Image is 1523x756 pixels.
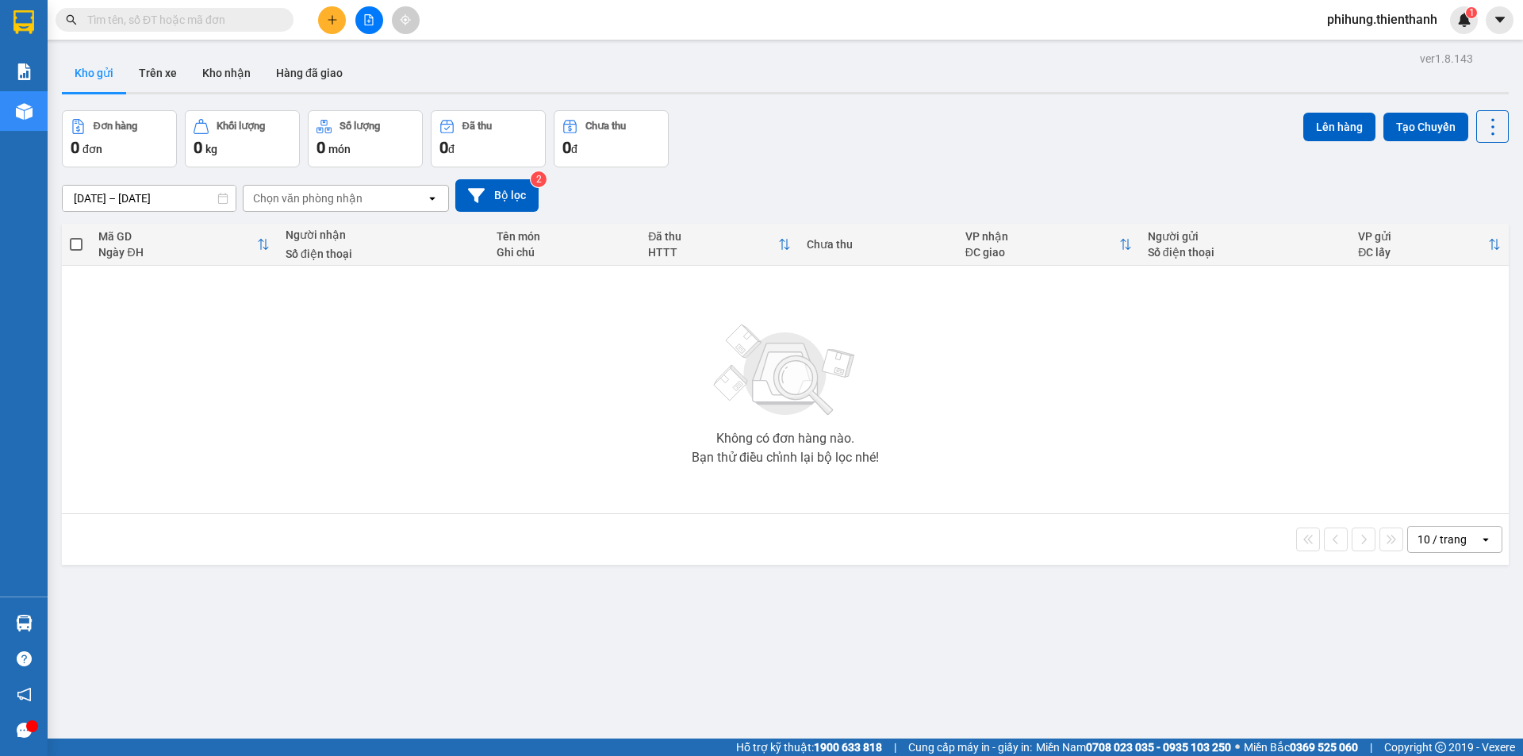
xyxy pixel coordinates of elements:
[908,739,1032,756] span: Cung cấp máy in - giấy in:
[692,451,879,464] div: Bạn thử điều chỉnh lại bộ lọc nhé!
[328,143,351,155] span: món
[327,14,338,25] span: plus
[1466,7,1477,18] sup: 1
[957,224,1140,266] th: Toggle SortBy
[1420,50,1473,67] div: ver 1.8.143
[497,246,633,259] div: Ghi chú
[66,14,77,25] span: search
[16,615,33,631] img: warehouse-icon
[286,248,480,260] div: Số điện thoại
[392,6,420,34] button: aim
[82,143,102,155] span: đơn
[1457,13,1471,27] img: icon-new-feature
[363,14,374,25] span: file-add
[1314,10,1450,29] span: phihung.thienthanh
[1468,7,1474,18] span: 1
[62,54,126,92] button: Kho gửi
[431,110,546,167] button: Đã thu0đ
[126,54,190,92] button: Trên xe
[736,739,882,756] span: Hỗ trợ kỹ thuật:
[1235,744,1240,750] span: ⚪️
[190,54,263,92] button: Kho nhận
[308,110,423,167] button: Số lượng0món
[62,110,177,167] button: Đơn hàng0đơn
[318,6,346,34] button: plus
[217,121,265,132] div: Khối lượng
[531,171,547,187] sup: 2
[1086,741,1231,754] strong: 0708 023 035 - 0935 103 250
[1148,230,1342,243] div: Người gửi
[16,63,33,80] img: solution-icon
[448,143,455,155] span: đ
[1486,6,1513,34] button: caret-down
[1358,230,1488,243] div: VP gửi
[462,121,492,132] div: Đã thu
[706,315,865,426] img: svg+xml;base64,PHN2ZyBjbGFzcz0ibGlzdC1wbHVnX19zdmciIHhtbG5zPSJodHRwOi8vd3d3LnczLm9yZy8yMDAwL3N2Zy...
[263,54,355,92] button: Hàng đã giao
[562,138,571,157] span: 0
[205,143,217,155] span: kg
[640,224,799,266] th: Toggle SortBy
[340,121,380,132] div: Số lượng
[1418,532,1467,547] div: 10 / trang
[1370,739,1372,756] span: |
[17,651,32,666] span: question-circle
[807,238,949,251] div: Chưa thu
[1479,533,1492,546] svg: open
[455,179,539,212] button: Bộ lọc
[648,246,778,259] div: HTTT
[1290,741,1358,754] strong: 0369 525 060
[71,138,79,157] span: 0
[90,224,278,266] th: Toggle SortBy
[194,138,202,157] span: 0
[648,230,778,243] div: Đã thu
[814,741,882,754] strong: 1900 633 818
[316,138,325,157] span: 0
[965,246,1119,259] div: ĐC giao
[571,143,577,155] span: đ
[253,190,363,206] div: Chọn văn phòng nhận
[98,246,257,259] div: Ngày ĐH
[98,230,257,243] div: Mã GD
[965,230,1119,243] div: VP nhận
[1148,246,1342,259] div: Số điện thoại
[1493,13,1507,27] span: caret-down
[94,121,137,132] div: Đơn hàng
[497,230,633,243] div: Tên món
[87,11,274,29] input: Tìm tên, số ĐT hoặc mã đơn
[1358,246,1488,259] div: ĐC lấy
[894,739,896,756] span: |
[1036,739,1231,756] span: Miền Nam
[585,121,626,132] div: Chưa thu
[1244,739,1358,756] span: Miền Bắc
[716,432,854,445] div: Không có đơn hàng nào.
[1350,224,1509,266] th: Toggle SortBy
[16,103,33,120] img: warehouse-icon
[286,228,480,241] div: Người nhận
[17,687,32,702] span: notification
[355,6,383,34] button: file-add
[1435,742,1446,753] span: copyright
[439,138,448,157] span: 0
[13,10,34,34] img: logo-vxr
[426,192,439,205] svg: open
[554,110,669,167] button: Chưa thu0đ
[185,110,300,167] button: Khối lượng0kg
[1303,113,1375,141] button: Lên hàng
[17,723,32,738] span: message
[63,186,236,211] input: Select a date range.
[400,14,411,25] span: aim
[1383,113,1468,141] button: Tạo Chuyến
